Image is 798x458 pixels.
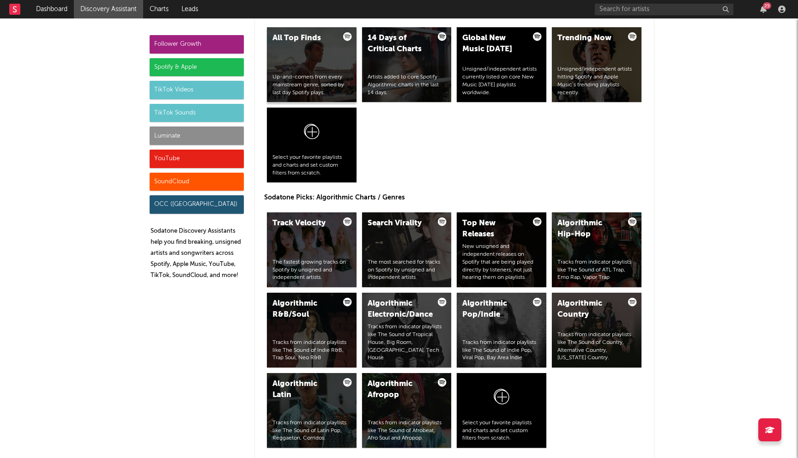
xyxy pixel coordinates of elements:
div: TikTok Videos [150,81,244,99]
button: 25 [760,6,767,13]
a: 14 Days of Critical ChartsArtists added to core Spotify Algorithmic charts in the last 14 days. [362,27,452,102]
div: New unsigned and independent releases on Spotify that are being played directly by listeners, not... [462,243,541,282]
div: Tracks from indicator playlists like The Sound of Afrobeat, Afro Soul and Afropop. [368,419,446,442]
div: Algorithmic R&B/Soul [272,298,335,320]
div: Tracks from indicator playlists like The Sound of ATL Trap, Emo Rap, Vapor Trap [557,259,636,282]
div: Follower Growth [150,35,244,54]
div: OCC ([GEOGRAPHIC_DATA]) [150,195,244,214]
div: Search Virality [368,218,430,229]
div: The fastest growing tracks on Spotify by unsigned and independent artists. [272,259,351,282]
div: Algorithmic Latin [272,379,335,401]
a: Algorithmic LatinTracks from indicator playlists like The Sound of Latin Pop, Reggaeton, Corridos. [267,373,357,448]
div: Tracks from indicator playlists like The Sound of Tropical House, Big Room, [GEOGRAPHIC_DATA], Te... [368,323,446,362]
div: YouTube [150,150,244,168]
a: Select your favorite playlists and charts and set custom filters from scratch. [267,108,357,182]
a: Algorithmic AfropopTracks from indicator playlists like The Sound of Afrobeat, Afro Soul and Afro... [362,373,452,448]
div: Track Velocity [272,218,335,229]
div: 25 [763,2,771,9]
div: Algorithmic Hip-Hop [557,218,620,240]
a: Top New ReleasesNew unsigned and independent releases on Spotify that are being played directly b... [457,212,546,287]
div: 14 Days of Critical Charts [368,33,430,55]
p: Sodatone Discovery Assistants help you find breaking, unsigned artists and songwriters across Spo... [151,226,244,281]
div: Unsigned/independent artists hitting Spotify and Apple Music’s trending playlists recently. [557,66,636,96]
div: Tracks from indicator playlists like The Sound of Indie R&B, Trap Soul, Neo R&B [272,339,351,362]
div: Unsigned/independent artists currently listed on core New Music [DATE] playlists worldwide. [462,66,541,96]
a: All Top FindsUp-and-comers from every mainstream genre, sorted by last day Spotify plays. [267,27,357,102]
a: Algorithmic Hip-HopTracks from indicator playlists like The Sound of ATL Trap, Emo Rap, Vapor Trap [552,212,641,287]
a: Algorithmic CountryTracks from indicator playlists like The Sound of Country, Alternative Country... [552,293,641,368]
div: Algorithmic Afropop [368,379,430,401]
a: Track VelocityThe fastest growing tracks on Spotify by unsigned and independent artists. [267,212,357,287]
div: Select your favorite playlists and charts and set custom filters from scratch. [272,154,351,177]
div: TikTok Sounds [150,104,244,122]
a: Global New Music [DATE]Unsigned/independent artists currently listed on core New Music [DATE] pla... [457,27,546,102]
div: Algorithmic Country [557,298,620,320]
div: Trending Now [557,33,620,44]
a: Algorithmic Pop/IndieTracks from indicator playlists like The Sound of Indie Pop, Viral Pop, Bay ... [457,293,546,368]
a: Select your favorite playlists and charts and set custom filters from scratch. [457,373,546,448]
div: SoundCloud [150,173,244,191]
div: Artists added to core Spotify Algorithmic charts in the last 14 days. [368,73,446,96]
div: Algorithmic Electronic/Dance [368,298,430,320]
div: Tracks from indicator playlists like The Sound of Indie Pop, Viral Pop, Bay Area Indie [462,339,541,362]
p: Sodatone Picks: Algorithmic Charts / Genres [264,192,645,203]
a: Trending NowUnsigned/independent artists hitting Spotify and Apple Music’s trending playlists rec... [552,27,641,102]
div: Global New Music [DATE] [462,33,525,55]
div: Tracks from indicator playlists like The Sound of Latin Pop, Reggaeton, Corridos. [272,419,351,442]
a: Algorithmic Electronic/DanceTracks from indicator playlists like The Sound of Tropical House, Big... [362,293,452,368]
div: Up-and-comers from every mainstream genre, sorted by last day Spotify plays. [272,73,351,96]
div: Spotify & Apple [150,58,244,77]
input: Search for artists [595,4,733,15]
div: Top New Releases [462,218,525,240]
a: Algorithmic R&B/SoulTracks from indicator playlists like The Sound of Indie R&B, Trap Soul, Neo R&B [267,293,357,368]
div: All Top Finds [272,33,335,44]
a: Search ViralityThe most searched for tracks on Spotify by unsigned and independent artists. [362,212,452,287]
div: Tracks from indicator playlists like The Sound of Country, Alternative Country, [US_STATE] Country. [557,331,636,362]
div: Select your favorite playlists and charts and set custom filters from scratch. [462,419,541,442]
div: Luminate [150,127,244,145]
div: The most searched for tracks on Spotify by unsigned and independent artists. [368,259,446,282]
div: Algorithmic Pop/Indie [462,298,525,320]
